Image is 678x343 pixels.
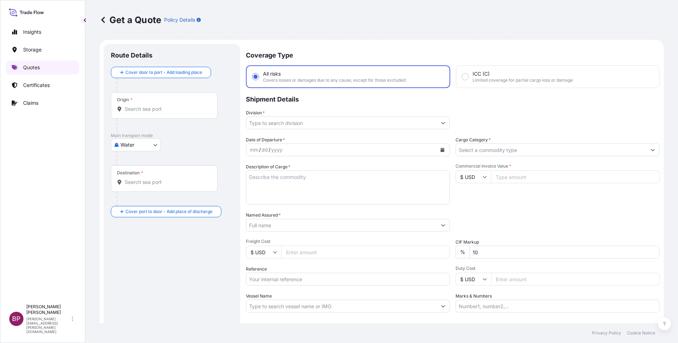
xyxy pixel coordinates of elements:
[23,99,38,107] p: Claims
[246,293,272,300] label: Vessel Name
[246,273,450,285] input: Your internal reference
[473,77,573,83] span: Limited coverage for partial cargo loss or damage
[23,82,50,89] p: Certificates
[125,179,209,186] input: Destination
[111,138,161,151] button: Select transport
[23,46,42,53] p: Storage
[246,116,437,129] input: Type to search division
[437,116,450,129] button: Show suggestions
[437,300,450,312] button: Show suggestions
[164,16,195,23] p: Policy Details
[263,77,405,83] span: Covers losses or damages due to any cause, except for those excluded
[125,208,212,215] span: Cover port to door - Add place of discharge
[99,14,161,26] p: Get a Quote
[6,78,79,92] a: Certificates
[246,239,450,244] span: Freight Cost
[125,105,209,113] input: Origin
[263,70,281,77] span: All risks
[261,146,269,154] div: day,
[462,73,468,80] input: ICC (C)Limited coverage for partial cargo loss or damage
[246,212,281,219] label: Named Assured
[23,64,40,71] p: Quotes
[246,266,267,273] label: Reference
[6,43,79,57] a: Storage
[12,315,21,322] span: BP
[26,304,70,315] p: [PERSON_NAME] [PERSON_NAME]
[491,273,660,285] input: Enter amount
[111,51,152,60] p: Route Details
[120,141,134,148] span: Water
[6,60,79,75] a: Quotes
[456,293,492,300] label: Marks & Numbers
[246,300,437,312] input: Type to search vessel name or IMO
[456,239,479,246] label: CIF Markup
[111,67,211,78] button: Cover door to port - Add loading place
[23,28,41,36] p: Insights
[26,317,70,334] p: [PERSON_NAME][EMAIL_ADDRESS][PERSON_NAME][DOMAIN_NAME]
[627,330,655,336] a: Cookie Notice
[117,97,133,103] div: Origin
[281,246,450,258] input: Enter amount
[249,146,259,154] div: month,
[117,170,143,176] div: Destination
[269,146,270,154] div: /
[456,163,660,169] span: Commercial Invoice Value
[456,143,646,156] input: Select a commodity type
[246,136,285,143] span: Date of Departure
[437,219,450,232] button: Show suggestions
[270,146,283,154] div: year,
[246,163,290,170] label: Description of Cargo
[456,246,469,258] div: %
[252,73,259,80] input: All risksCovers losses or damages due to any cause, except for those excluded
[6,96,79,110] a: Claims
[125,69,202,76] span: Cover door to port - Add loading place
[592,330,621,336] a: Privacy Policy
[469,246,660,258] input: Enter percentage
[491,170,660,183] input: Type amount
[437,144,448,156] button: Calendar
[473,70,490,77] span: ICC (C)
[646,143,659,156] button: Show suggestions
[246,88,660,109] p: Shipment Details
[456,300,660,312] input: Number1, number2,...
[246,44,660,65] p: Coverage Type
[111,206,221,217] button: Cover port to door - Add place of discharge
[6,25,79,39] a: Insights
[111,133,233,138] p: Main transport mode
[259,146,261,154] div: /
[456,136,491,143] label: Cargo Category
[456,266,660,271] span: Duty Cost
[246,109,265,116] label: Division
[246,219,437,232] input: Full name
